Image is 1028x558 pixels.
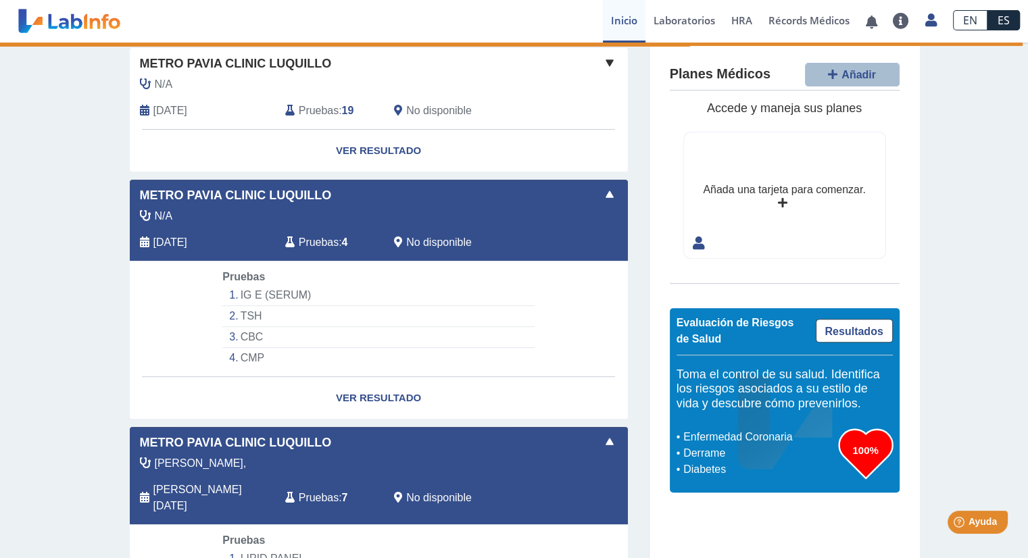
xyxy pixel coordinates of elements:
h4: Planes Médicos [670,66,770,82]
li: IG E (SERUM) [222,285,534,306]
span: 2025-01-17 [153,482,275,514]
li: CBC [222,327,534,348]
li: TSH [222,306,534,327]
span: Metro Pavia Clinic Luquillo [140,186,332,205]
li: Diabetes [680,461,839,478]
iframe: Help widget launcher [908,505,1013,543]
span: Pruebas [299,103,339,119]
a: Ver Resultado [130,130,628,172]
span: No disponible [406,234,472,251]
span: No disponible [406,103,472,119]
span: Pruebas [222,271,265,282]
span: No disponible [406,490,472,506]
span: N/A [155,76,173,93]
span: HRA [731,14,752,27]
b: 19 [342,105,354,116]
li: Enfermedad Coronaria [680,429,839,445]
li: CMP [222,348,534,368]
b: 7 [342,492,348,503]
a: ES [987,10,1020,30]
span: Pruebas [299,234,339,251]
button: Añadir [805,63,900,86]
a: Ver Resultado [130,377,628,420]
div: Añada una tarjeta para comenzar. [703,182,865,198]
span: Silva Morales, [155,455,247,472]
a: Resultados [816,319,893,343]
a: EN [953,10,987,30]
div: : [275,482,384,514]
span: Evaluación de Riesgos de Salud [677,317,794,345]
span: Pruebas [222,534,265,546]
h3: 100% [839,442,893,459]
span: Metro Pavia Clinic Luquillo [140,434,332,452]
h5: Toma el control de su salud. Identifica los riesgos asociados a su estilo de vida y descubre cómo... [677,367,893,411]
span: 2025-04-04 [153,234,187,251]
span: N/A [155,208,173,224]
div: : [275,234,384,251]
span: Metro Pavia Clinic Luquillo [140,55,332,73]
b: 4 [342,236,348,248]
li: Derrame [680,445,839,461]
span: 2025-07-30 [153,103,187,119]
div: : [275,103,384,119]
span: Añadir [841,69,876,80]
span: Pruebas [299,490,339,506]
span: Accede y maneja sus planes [707,101,862,115]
